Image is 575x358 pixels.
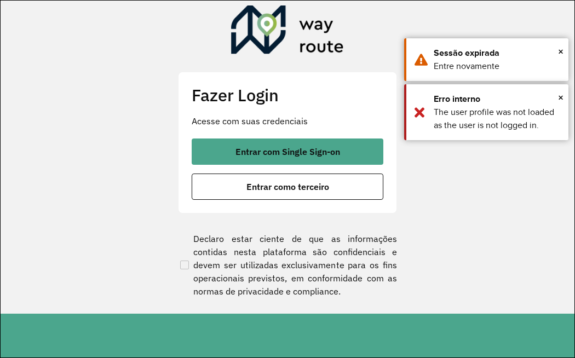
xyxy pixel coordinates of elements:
[231,5,344,58] img: Roteirizador AmbevTech
[558,89,563,106] button: Close
[192,114,383,128] p: Acesse com suas credenciais
[235,147,340,156] span: Entrar com Single Sign-on
[558,43,563,60] button: Close
[178,232,397,298] label: Declaro estar ciente de que as informações contidas nesta plataforma são confidenciais e devem se...
[192,85,383,106] h2: Fazer Login
[558,89,563,106] span: ×
[434,106,560,132] div: The user profile was not loaded as the user is not logged in.
[434,93,560,106] div: Erro interno
[434,47,560,60] div: Sessão expirada
[558,43,563,60] span: ×
[192,138,383,165] button: button
[246,182,329,191] span: Entrar como terceiro
[192,174,383,200] button: button
[434,60,560,73] div: Entre novamente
